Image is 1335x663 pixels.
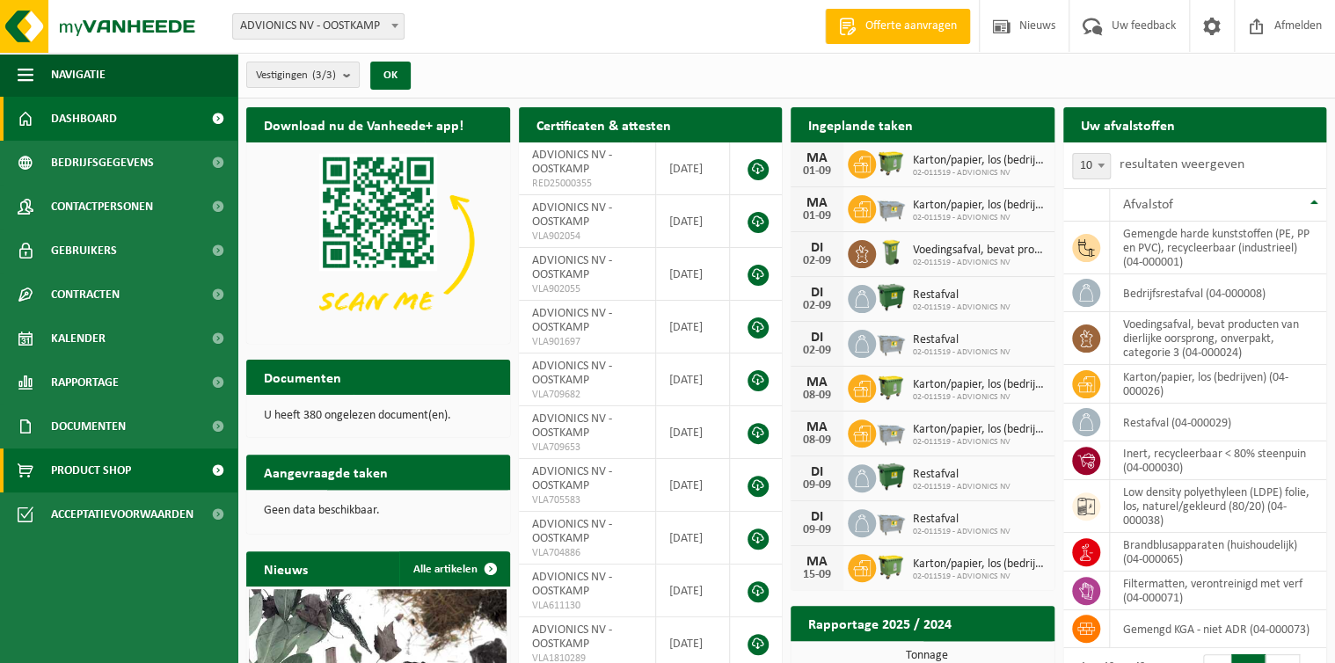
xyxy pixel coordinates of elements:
span: Karton/papier, los (bedrijven) [913,423,1046,437]
span: 02-011519 - ADVIONICS NV [913,572,1046,582]
span: ADVIONICS NV - OOSTKAMP [532,571,612,598]
img: WB-1100-HPE-GN-50 [876,551,906,581]
span: 02-011519 - ADVIONICS NV [913,347,1010,358]
div: 02-09 [799,345,835,357]
span: Gebruikers [51,229,117,273]
span: Bedrijfsgegevens [51,141,154,185]
td: karton/papier, los (bedrijven) (04-000026) [1110,365,1327,404]
img: WB-2500-GAL-GY-01 [876,417,906,447]
span: VLA902054 [532,229,643,244]
span: Navigatie [51,53,106,97]
p: U heeft 380 ongelezen document(en). [264,410,492,422]
img: WB-1100-HPE-GN-01 [876,282,906,312]
div: 09-09 [799,479,835,492]
span: Documenten [51,404,126,448]
img: WB-2500-GAL-GY-01 [876,193,906,222]
span: Restafval [913,468,1010,482]
div: 08-09 [799,434,835,447]
span: Restafval [913,333,1010,347]
span: 10 [1072,153,1111,179]
span: Contactpersonen [51,185,153,229]
div: 09-09 [799,524,835,536]
p: Geen data beschikbaar. [264,505,492,517]
span: ADVIONICS NV - OOSTKAMP [232,13,405,40]
div: 15-09 [799,569,835,581]
div: 01-09 [799,210,835,222]
span: 02-011519 - ADVIONICS NV [913,213,1046,223]
h2: Certificaten & attesten [519,107,689,142]
span: VLA611130 [532,599,643,613]
td: brandblusapparaten (huishoudelijk) (04-000065) [1110,533,1327,572]
span: ADVIONICS NV - OOSTKAMP [532,254,612,281]
span: Karton/papier, los (bedrijven) [913,557,1046,572]
h2: Aangevraagde taken [246,455,405,489]
img: WB-2500-GAL-GY-01 [876,506,906,536]
td: [DATE] [656,142,730,195]
td: [DATE] [656,565,730,617]
h2: Ingeplande taken [791,107,930,142]
td: [DATE] [656,195,730,248]
div: 01-09 [799,165,835,178]
img: WB-1100-HPE-GN-01 [876,462,906,492]
div: MA [799,555,835,569]
div: MA [799,196,835,210]
span: Kalender [51,317,106,361]
span: 02-011519 - ADVIONICS NV [913,302,1010,313]
h2: Nieuws [246,551,325,586]
span: Restafval [913,513,1010,527]
span: ADVIONICS NV - OOSTKAMP [233,14,404,39]
td: gemengd KGA - niet ADR (04-000073) [1110,610,1327,648]
td: low density polyethyleen (LDPE) folie, los, naturel/gekleurd (80/20) (04-000038) [1110,480,1327,533]
span: 02-011519 - ADVIONICS NV [913,527,1010,537]
span: VLA709653 [532,441,643,455]
td: voedingsafval, bevat producten van dierlijke oorsprong, onverpakt, categorie 3 (04-000024) [1110,312,1327,365]
span: VLA901697 [532,335,643,349]
span: 02-011519 - ADVIONICS NV [913,258,1046,268]
img: Download de VHEPlus App [246,142,510,340]
span: Dashboard [51,97,117,141]
count: (3/3) [312,69,336,81]
div: DI [799,510,835,524]
div: 02-09 [799,255,835,267]
td: filtermatten, verontreinigd met verf (04-000071) [1110,572,1327,610]
h2: Uw afvalstoffen [1063,107,1193,142]
td: [DATE] [656,406,730,459]
h2: Download nu de Vanheede+ app! [246,107,481,142]
span: VLA902055 [532,282,643,296]
span: Contracten [51,273,120,317]
span: 02-011519 - ADVIONICS NV [913,392,1046,403]
span: ADVIONICS NV - OOSTKAMP [532,518,612,545]
span: ADVIONICS NV - OOSTKAMP [532,360,612,387]
span: Acceptatievoorwaarden [51,492,193,536]
span: 02-011519 - ADVIONICS NV [913,168,1046,178]
span: Afvalstof [1123,198,1173,212]
a: Alle artikelen [399,551,508,586]
span: 02-011519 - ADVIONICS NV [913,482,1010,492]
td: [DATE] [656,459,730,512]
span: Karton/papier, los (bedrijven) [913,199,1046,213]
span: Offerte aanvragen [861,18,961,35]
span: 10 [1073,154,1110,178]
span: Karton/papier, los (bedrijven) [913,154,1046,168]
h2: Rapportage 2025 / 2024 [791,606,969,640]
span: Voedingsafval, bevat producten van dierlijke oorsprong, onverpakt, categorie 3 [913,244,1046,258]
td: bedrijfsrestafval (04-000008) [1110,274,1327,312]
button: OK [370,62,411,90]
span: ADVIONICS NV - OOSTKAMP [532,307,612,334]
span: ADVIONICS NV - OOSTKAMP [532,201,612,229]
div: DI [799,465,835,479]
div: 08-09 [799,390,835,402]
span: VLA709682 [532,388,643,402]
div: DI [799,286,835,300]
td: inert, recycleerbaar < 80% steenpuin (04-000030) [1110,441,1327,480]
a: Offerte aanvragen [825,9,970,44]
span: ADVIONICS NV - OOSTKAMP [532,623,612,651]
img: WB-2500-GAL-GY-01 [876,327,906,357]
span: RED25000355 [532,177,643,191]
label: resultaten weergeven [1120,157,1244,171]
div: MA [799,420,835,434]
td: [DATE] [656,248,730,301]
img: WB-1100-HPE-GN-50 [876,148,906,178]
td: [DATE] [656,301,730,353]
span: ADVIONICS NV - OOSTKAMP [532,465,612,492]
